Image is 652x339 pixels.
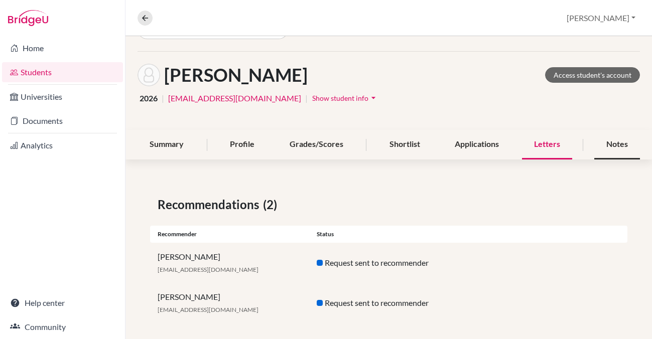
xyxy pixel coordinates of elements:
[150,251,309,275] div: [PERSON_NAME]
[309,230,468,239] div: Status
[158,196,263,214] span: Recommendations
[8,10,48,26] img: Bridge-U
[168,92,301,104] a: [EMAIL_ADDRESS][DOMAIN_NAME]
[138,130,196,159] div: Summary
[312,94,368,102] span: Show student info
[562,9,640,28] button: [PERSON_NAME]
[309,297,468,309] div: Request sent to recommender
[2,135,123,155] a: Analytics
[263,196,281,214] span: (2)
[2,293,123,313] a: Help center
[2,62,123,82] a: Students
[138,64,160,86] img: Yassin Khalil's avatar
[158,266,258,273] span: [EMAIL_ADDRESS][DOMAIN_NAME]
[522,130,572,159] div: Letters
[150,291,309,315] div: [PERSON_NAME]
[140,92,158,104] span: 2026
[377,130,432,159] div: Shortlist
[2,38,123,58] a: Home
[2,317,123,337] a: Community
[2,111,123,131] a: Documents
[278,130,355,159] div: Grades/Scores
[594,130,640,159] div: Notes
[150,230,309,239] div: Recommender
[305,92,308,104] span: |
[443,130,511,159] div: Applications
[2,87,123,107] a: Universities
[164,64,308,86] h1: [PERSON_NAME]
[309,257,468,269] div: Request sent to recommender
[312,90,379,106] button: Show student infoarrow_drop_down
[158,306,258,313] span: [EMAIL_ADDRESS][DOMAIN_NAME]
[218,130,267,159] div: Profile
[162,92,164,104] span: |
[368,93,378,103] i: arrow_drop_down
[545,67,640,83] a: Access student's account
